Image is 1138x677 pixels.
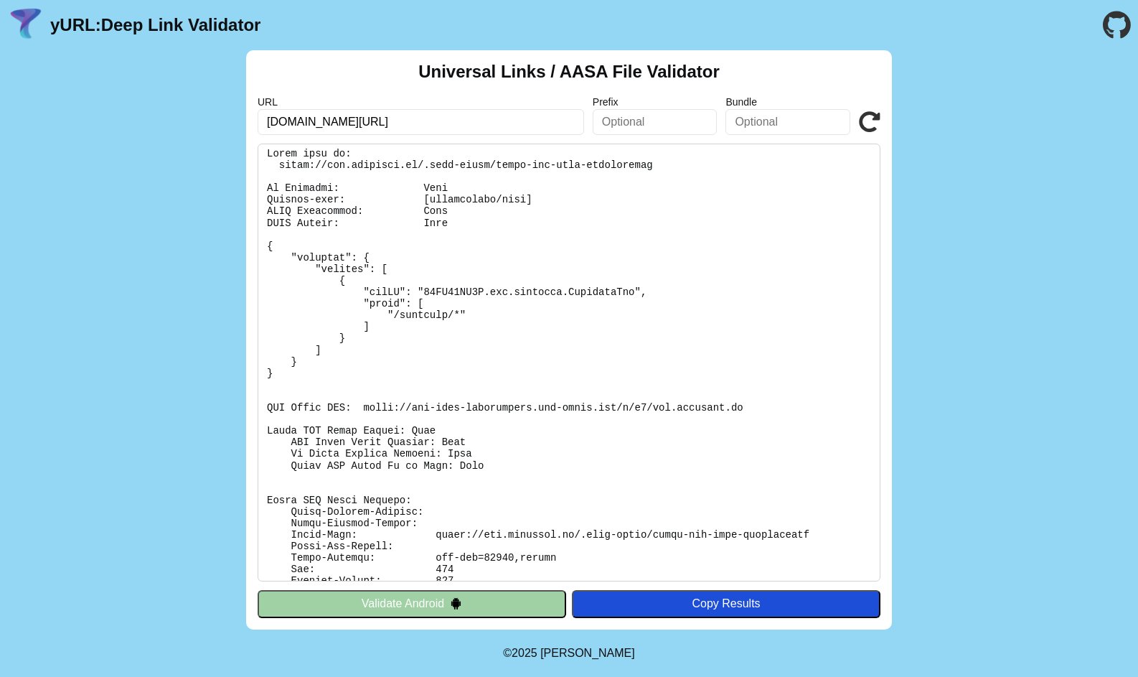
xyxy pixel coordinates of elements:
button: Copy Results [572,590,880,617]
label: Bundle [725,96,850,108]
img: droidIcon.svg [450,597,462,610]
footer: © [503,630,634,677]
button: Validate Android [258,590,566,617]
a: Michael Ibragimchayev's Personal Site [540,647,635,659]
label: URL [258,96,584,108]
input: Optional [725,109,850,135]
div: Copy Results [579,597,873,610]
label: Prefix [593,96,718,108]
img: yURL Logo [7,6,44,44]
a: yURL:Deep Link Validator [50,15,260,35]
span: 2025 [512,647,537,659]
h2: Universal Links / AASA File Validator [418,62,720,82]
input: Optional [593,109,718,135]
input: Required [258,109,584,135]
pre: Lorem ipsu do: sitam://con.adipisci.el/.sedd-eiusm/tempo-inc-utla-etdoloremag Al Enimadmi: Veni Q... [258,144,880,582]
